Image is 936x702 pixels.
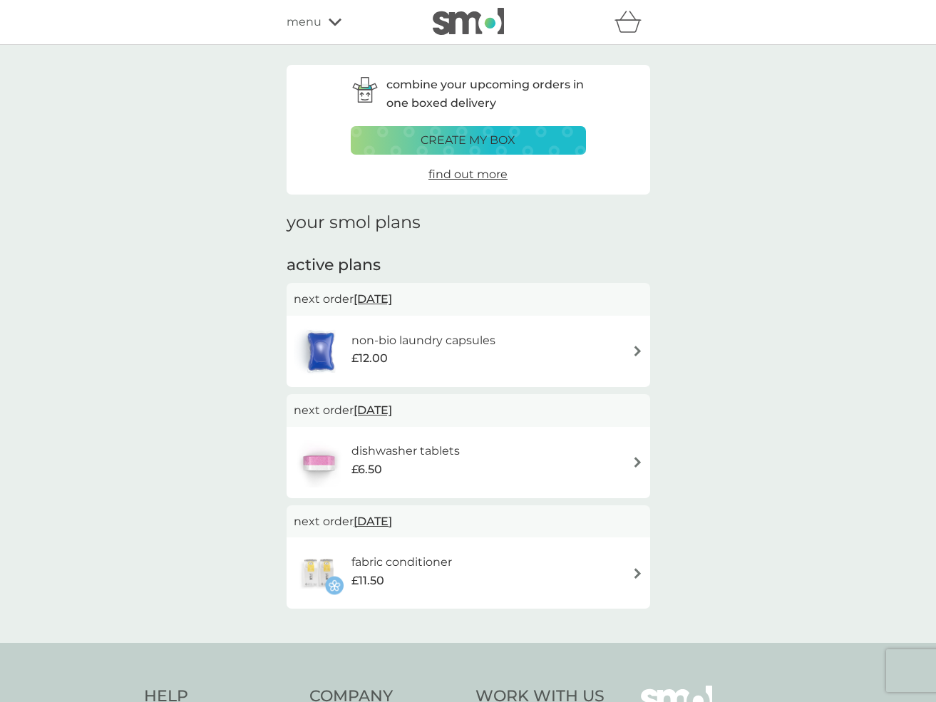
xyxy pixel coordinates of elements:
p: next order [294,290,643,309]
h2: active plans [287,254,650,277]
p: create my box [421,131,515,150]
h6: non-bio laundry capsules [351,331,495,350]
span: £6.50 [351,460,382,479]
img: arrow right [632,568,643,579]
div: basket [614,8,650,36]
h6: fabric conditioner [351,553,452,572]
p: combine your upcoming orders in one boxed delivery [386,76,586,112]
h6: dishwasher tablets [351,442,460,460]
span: £11.50 [351,572,384,590]
img: fabric conditioner [294,548,344,598]
img: dishwasher tablets [294,438,344,487]
span: [DATE] [354,507,392,535]
button: create my box [351,126,586,155]
span: [DATE] [354,285,392,313]
span: £12.00 [351,349,388,368]
a: find out more [428,165,508,184]
p: next order [294,512,643,531]
span: menu [287,13,322,31]
span: [DATE] [354,396,392,424]
span: find out more [428,167,508,181]
img: arrow right [632,346,643,356]
p: next order [294,401,643,420]
img: smol [433,8,504,35]
img: non-bio laundry capsules [294,326,348,376]
img: arrow right [632,457,643,468]
h1: your smol plans [287,212,650,233]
